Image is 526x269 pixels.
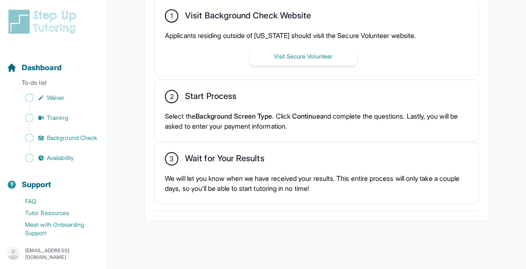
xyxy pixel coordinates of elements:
h2: Start Process [185,91,236,104]
a: Waiver [7,92,107,104]
button: [EMAIL_ADDRESS][DOMAIN_NAME] [7,246,100,261]
span: Training [47,114,68,122]
img: logo [7,8,81,35]
span: Dashboard [22,62,62,74]
p: To-do list [3,79,103,90]
a: Training [7,112,107,124]
span: Availability [47,154,74,162]
a: Dashboard [7,62,62,74]
p: Select the . Click and complete the questions. Lastly, you will be asked to enter your payment in... [165,111,468,131]
button: Visit Secure Volunteer [250,47,357,66]
a: Contact Onboarding Support [7,239,107,251]
span: Background Screen Type [195,112,272,120]
span: Continue [292,112,320,120]
p: We will let you know when we have received your results. This entire process will only take a cou... [165,173,468,193]
a: Background Check [7,132,107,144]
span: Support [22,179,51,190]
button: Dashboard [3,48,103,77]
a: Availability [7,152,107,164]
span: 2 [169,91,173,102]
h2: Visit Background Check Website [185,10,311,24]
a: Visit Secure Volunteer [250,52,357,60]
span: 1 [170,11,173,21]
span: 3 [169,154,174,164]
span: Waiver [47,94,64,102]
h2: Wait for Your Results [185,153,264,167]
span: Background Check [47,134,97,142]
button: Support [3,165,103,194]
a: FAQ [7,195,107,207]
a: Tutor Resources [7,207,107,219]
a: Meet with Onboarding Support [7,219,107,239]
p: [EMAIL_ADDRESS][DOMAIN_NAME] [25,247,100,261]
p: Applicants residing outside of [US_STATE] should visit the Secure Volunteer website. [165,30,468,41]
